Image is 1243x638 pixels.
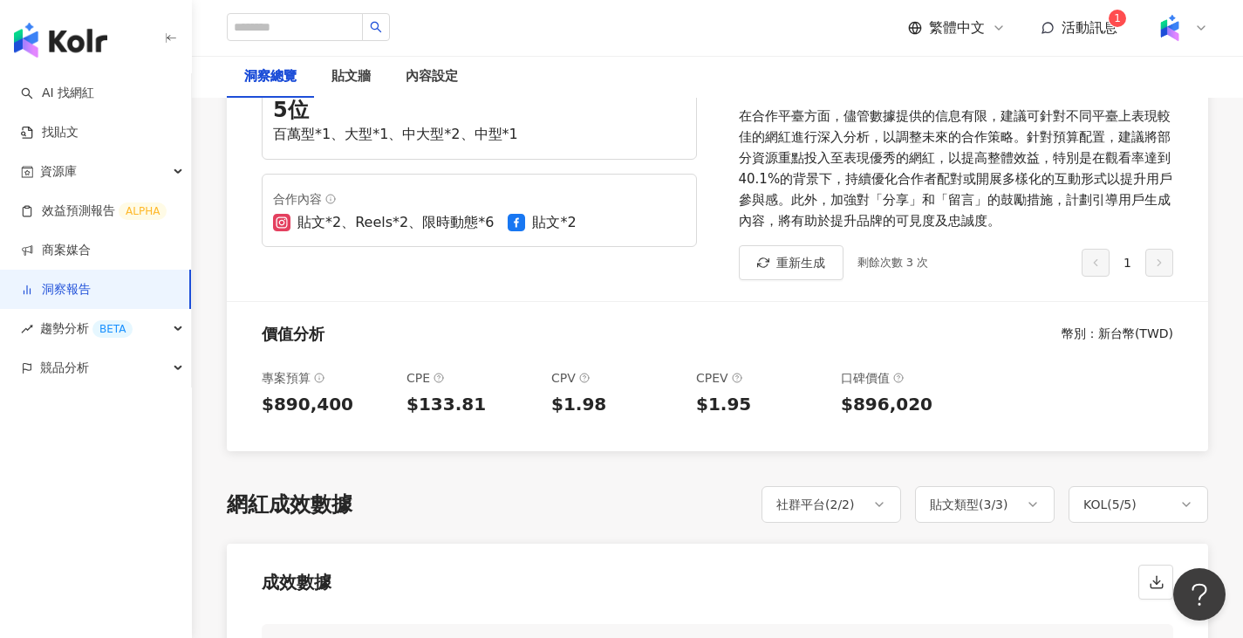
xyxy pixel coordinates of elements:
[696,367,827,388] div: CPEV
[331,66,371,87] div: 貼文牆
[14,23,107,58] img: logo
[551,367,682,388] div: CPV
[841,392,972,416] div: $896,020
[244,66,297,87] div: 洞察總覽
[21,202,167,220] a: 效益預測報告ALPHA
[262,570,331,594] div: 成效數據
[21,85,94,102] a: searchAI 找網紅
[1083,494,1137,515] div: KOL ( 5 / 5 )
[929,18,985,38] span: 繁體中文
[406,392,537,416] div: $133.81
[262,323,324,345] div: 價值分析
[262,367,393,388] div: 專案預算
[406,367,537,388] div: CPE
[21,124,79,141] a: 找貼文
[1062,326,1173,343] div: 幣別 ： 新台幣 ( TWD )
[273,125,686,144] div: 百萬型*1、大型*1、中大型*2、中型*1
[92,320,133,338] div: BETA
[1082,249,1173,277] div: 1
[406,66,458,87] div: 內容設定
[40,348,89,388] span: 競品分析
[21,323,33,335] span: rise
[1173,568,1226,621] iframe: Help Scout Beacon - Open
[551,392,682,416] div: $1.98
[1109,10,1126,27] sup: 1
[930,494,1008,515] div: 貼文類型 ( 3 / 3 )
[696,392,827,416] div: $1.95
[297,213,494,232] div: 貼文*2、Reels*2、限時動態*6
[262,392,393,416] div: $890,400
[40,152,77,191] span: 資源庫
[739,245,843,280] button: 重新生成
[1062,19,1117,36] span: 活動訊息
[857,254,929,271] div: 剩餘次數 3 次
[227,491,352,520] div: 網紅成效數據
[1114,12,1121,24] span: 1
[21,281,91,298] a: 洞察報告
[273,96,686,126] div: 5 位
[21,242,91,259] a: 商案媒合
[776,256,825,270] span: 重新生成
[1153,11,1186,45] img: Kolr%20app%20icon%20%281%29.png
[370,21,382,33] span: search
[776,494,855,515] div: 社群平台 ( 2 / 2 )
[841,367,972,388] div: 口碑價值
[40,309,133,348] span: 趨勢分析
[273,189,686,209] div: 合作內容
